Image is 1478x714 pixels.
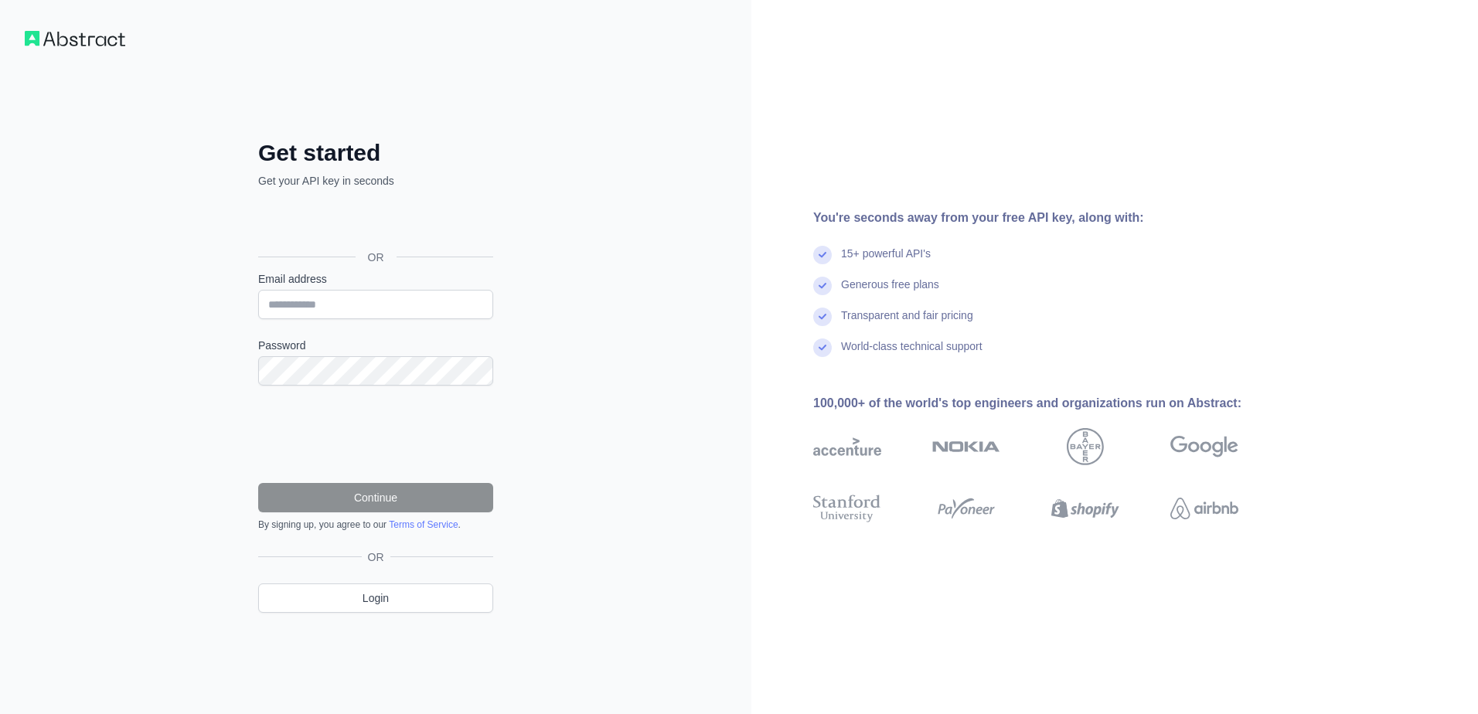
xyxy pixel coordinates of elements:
button: Continue [258,483,493,512]
div: By signing up, you agree to our . [258,518,493,531]
p: Get your API key in seconds [258,173,493,189]
div: You're seconds away from your free API key, along with: [813,209,1288,227]
div: World-class technical support [841,338,982,369]
label: Password [258,338,493,353]
iframe: Sign in with Google Button [250,206,498,240]
img: bayer [1067,428,1104,465]
img: shopify [1051,491,1119,525]
div: 15+ powerful API's [841,246,931,277]
img: Workflow [25,31,125,46]
div: 100,000+ of the world's top engineers and organizations run on Abstract: [813,394,1288,413]
h2: Get started [258,139,493,167]
img: check mark [813,338,832,357]
iframe: reCAPTCHA [258,404,493,464]
div: Generous free plans [841,277,939,308]
img: airbnb [1170,491,1238,525]
label: Email address [258,271,493,287]
img: check mark [813,246,832,264]
img: accenture [813,428,881,465]
img: check mark [813,277,832,295]
img: stanford university [813,491,881,525]
img: google [1170,428,1238,465]
img: check mark [813,308,832,326]
img: payoneer [932,491,1000,525]
a: Login [258,583,493,613]
span: OR [362,549,390,565]
img: nokia [932,428,1000,465]
div: Transparent and fair pricing [841,308,973,338]
a: Terms of Service [389,519,458,530]
span: OR [356,250,397,265]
